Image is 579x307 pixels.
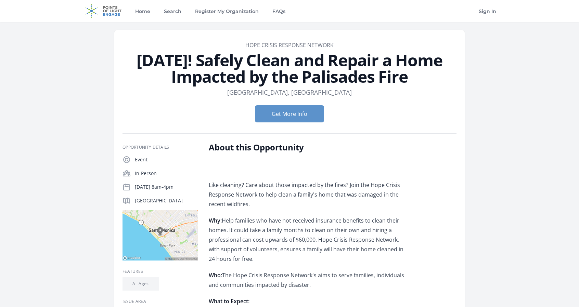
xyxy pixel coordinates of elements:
[135,170,198,177] p: In-Person
[135,184,198,190] p: [DATE] 8am-4pm
[227,88,352,97] dd: [GEOGRAPHIC_DATA], [GEOGRAPHIC_DATA]
[123,210,198,261] img: Map
[209,216,409,264] p: Help families who have not received insurance benefits to clean their homes. It could take a fami...
[209,217,222,224] strong: Why:
[209,271,222,279] strong: Who:
[209,270,409,290] p: The Hope Crisis Response Network's aims to serve families, individuals and communities impacted b...
[209,297,249,305] strong: What to Expect:
[123,277,159,291] li: All Ages
[123,52,456,85] h1: [DATE]! Safely Clean and Repair a Home Impacted by the Palisades Fire
[209,161,409,209] p: Like cleaning? Care about those impacted by the fires? Join the Hope Crisis Response Network to h...
[123,269,198,274] h3: Features
[135,197,198,204] p: [GEOGRAPHIC_DATA]
[209,142,409,153] h2: About this Opportunity
[245,41,334,49] a: Hope Crisis Response Network
[255,105,324,122] button: Get More Info
[135,156,198,163] p: Event
[123,145,198,150] h3: Opportunity Details
[123,299,198,304] h3: Issue area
